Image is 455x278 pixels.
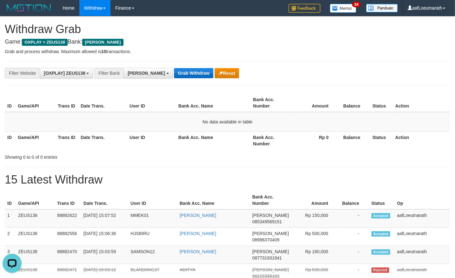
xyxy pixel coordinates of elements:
[5,3,53,13] img: MOTION_logo.png
[55,191,81,209] th: Trans ID
[22,39,68,46] span: OXPLAY > ZEUS138
[128,71,165,76] span: [PERSON_NAME]
[180,267,196,272] a: ADITYA
[291,191,338,209] th: Amount
[101,49,106,54] strong: 10
[338,131,370,149] th: Balance
[127,131,176,149] th: User ID
[338,228,369,246] td: -
[394,228,450,246] td: aafLoeutnarath
[369,191,395,209] th: Status
[5,39,450,45] h4: Game: Bank:
[82,39,123,46] span: [PERSON_NAME]
[81,209,128,228] td: [DATE] 15:07:52
[16,228,55,246] td: ZEUS138
[338,209,369,228] td: -
[252,213,289,218] span: [PERSON_NAME]
[16,246,55,264] td: ZEUS138
[55,228,81,246] td: 88882556
[291,228,338,246] td: Rp 500,000
[176,94,251,112] th: Bank Acc. Name
[180,249,216,254] a: [PERSON_NAME]
[338,246,369,264] td: -
[291,131,338,149] th: Rp 0
[127,94,176,112] th: User ID
[78,131,127,149] th: Date Trans.
[338,94,370,112] th: Balance
[393,94,450,112] th: Action
[252,267,289,272] span: [PERSON_NAME]
[5,209,16,228] td: 1
[78,94,127,112] th: Date Trans.
[352,2,361,7] span: 34
[5,246,16,264] td: 3
[252,255,282,261] span: Copy 087731931841 to clipboard
[16,191,55,209] th: Game/API
[371,268,389,273] span: Rejected
[55,94,78,112] th: Trans ID
[291,246,338,264] td: Rp 160,000
[5,23,450,36] h1: Withdraw Grab
[5,131,15,149] th: ID
[55,131,78,149] th: Trans ID
[55,209,81,228] td: 88882622
[291,209,338,228] td: Rp 150,000
[128,191,177,209] th: User ID
[215,68,239,78] button: Reset
[251,131,291,149] th: Bank Acc. Number
[5,173,450,186] h1: 15 Latest Withdraw
[5,228,16,246] td: 2
[3,3,22,22] button: Open LiveChat chat widget
[5,68,40,79] div: Filter Website
[81,191,128,209] th: Date Trans.
[176,131,251,149] th: Bank Acc. Name
[251,94,291,112] th: Bank Acc. Number
[44,71,85,76] span: [OXPLAY] ZEUS138
[15,94,55,112] th: Game/API
[289,4,320,13] img: Feedback.jpg
[371,231,391,237] span: Accepted
[16,209,55,228] td: ZEUS138
[393,131,450,149] th: Action
[371,213,391,219] span: Accepted
[174,68,213,78] button: Grab Withdraw
[252,249,289,254] span: [PERSON_NAME]
[128,209,177,228] td: MMEK01
[370,131,393,149] th: Status
[366,4,398,12] img: panduan.png
[291,94,338,112] th: Amount
[5,94,15,112] th: ID
[15,131,55,149] th: Game/API
[81,246,128,264] td: [DATE] 15:03:59
[128,246,177,264] td: SAMSON12
[5,112,450,132] td: No data available in table
[81,228,128,246] td: [DATE] 15:06:36
[5,48,450,55] p: Grab and process withdraw. Maximum allowed is transactions.
[371,249,391,255] span: Accepted
[370,94,393,112] th: Status
[128,228,177,246] td: HJSBIRU
[40,68,93,79] button: [OXPLAY] ZEUS138
[250,191,291,209] th: Bank Acc. Number
[55,246,81,264] td: 88882470
[394,246,450,264] td: aafLoeutnarath
[252,219,282,224] span: Copy 085349569151 to clipboard
[177,191,250,209] th: Bank Acc. Name
[5,151,185,160] div: Showing 0 to 0 of 0 entries
[338,191,369,209] th: Balance
[394,209,450,228] td: aafLoeutnarath
[330,4,357,13] img: Button%20Memo.svg
[180,213,216,218] a: [PERSON_NAME]
[252,237,280,242] span: Copy 08996370409 to clipboard
[94,68,124,79] div: Filter Bank
[180,231,216,236] a: [PERSON_NAME]
[394,191,450,209] th: Op
[124,68,173,79] button: [PERSON_NAME]
[5,191,16,209] th: ID
[252,231,289,236] span: [PERSON_NAME]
